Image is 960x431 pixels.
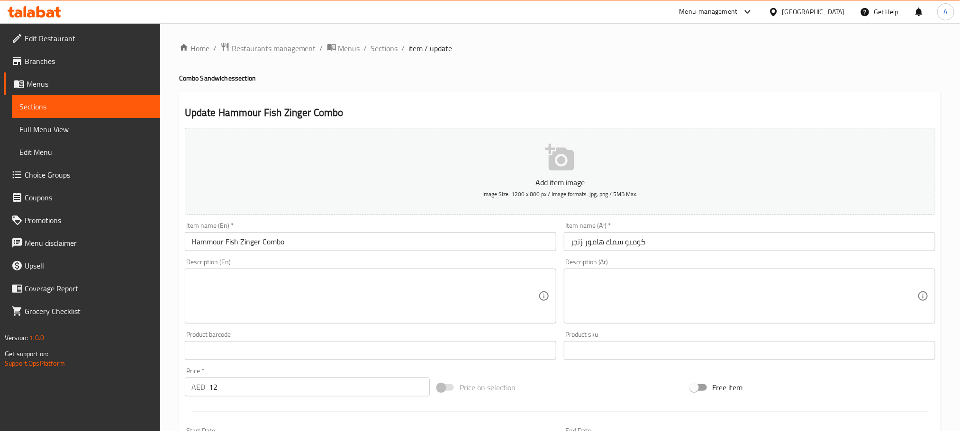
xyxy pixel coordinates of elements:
a: Edit Restaurant [4,27,160,50]
span: item / update [409,43,453,54]
a: Branches [4,50,160,72]
span: Menu disclaimer [25,237,153,249]
h2: Update Hammour Fish Zinger Combo [185,106,935,120]
li: / [320,43,323,54]
input: Enter name En [185,232,556,251]
span: Edit Restaurant [25,33,153,44]
span: Sections [19,101,153,112]
a: Menus [4,72,160,95]
span: Edit Menu [19,146,153,158]
a: Menu disclaimer [4,232,160,254]
a: Choice Groups [4,163,160,186]
nav: breadcrumb [179,42,941,54]
a: Restaurants management [220,42,316,54]
div: [GEOGRAPHIC_DATA] [782,7,845,17]
a: Full Menu View [12,118,160,141]
li: / [213,43,217,54]
span: Menus [27,78,153,90]
input: Please enter product barcode [185,341,556,360]
a: Home [179,43,209,54]
span: Upsell [25,260,153,271]
div: Menu-management [679,6,738,18]
li: / [364,43,367,54]
a: Upsell [4,254,160,277]
span: Choice Groups [25,169,153,180]
a: Grocery Checklist [4,300,160,323]
span: Price on selection [460,382,516,393]
input: Please enter price [209,377,430,396]
span: 1.0.0 [29,332,44,344]
span: A [944,7,948,17]
a: Menus [327,42,360,54]
a: Sections [371,43,398,54]
span: Coverage Report [25,283,153,294]
a: Coupons [4,186,160,209]
span: Restaurants management [232,43,316,54]
span: Image Size: 1200 x 800 px / Image formats: jpg, png / 5MB Max. [482,189,637,199]
span: Branches [25,55,153,67]
a: Promotions [4,209,160,232]
span: Version: [5,332,28,344]
button: Add item imageImage Size: 1200 x 800 px / Image formats: jpg, png / 5MB Max. [185,128,935,215]
span: Get support on: [5,348,48,360]
p: Add item image [199,177,921,188]
a: Edit Menu [12,141,160,163]
input: Please enter product sku [564,341,935,360]
a: Support.OpsPlatform [5,357,65,369]
span: Menus [338,43,360,54]
h4: Combo Sandwiches section [179,73,941,83]
span: Coupons [25,192,153,203]
span: Grocery Checklist [25,305,153,317]
p: AED [191,381,205,393]
input: Enter name Ar [564,232,935,251]
span: Free item [713,382,743,393]
li: / [402,43,405,54]
span: Promotions [25,215,153,226]
a: Sections [12,95,160,118]
span: Full Menu View [19,124,153,135]
a: Coverage Report [4,277,160,300]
